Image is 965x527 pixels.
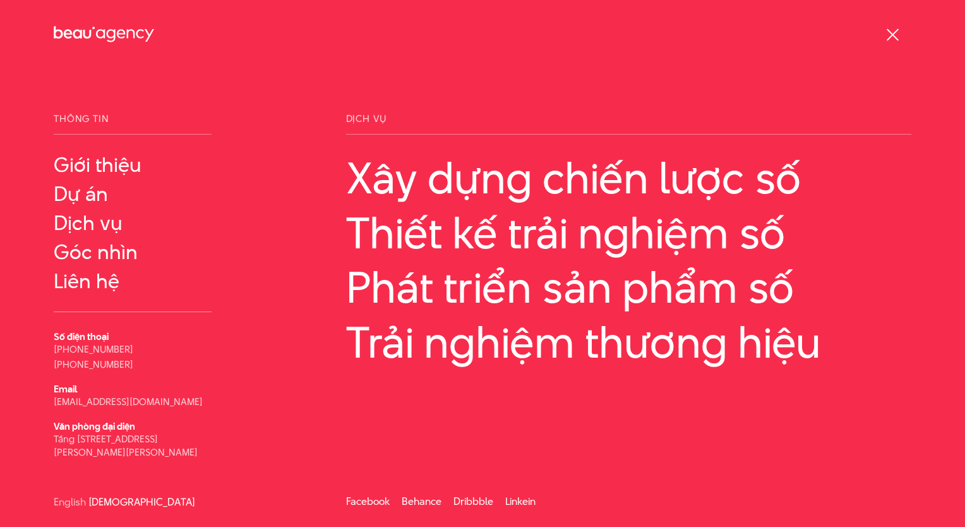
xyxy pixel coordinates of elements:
[54,342,133,356] a: [PHONE_NUMBER]
[402,494,441,509] a: Behance
[54,212,212,234] a: Dịch vụ
[54,497,86,507] a: English
[54,358,133,371] a: [PHONE_NUMBER]
[54,330,109,343] b: Số điện thoại
[54,382,77,396] b: Email
[54,114,212,135] span: Thông tin
[346,209,911,257] a: Thiết kế trải nghiệm số
[346,318,911,366] a: Trải nghiệm thương hiệu
[54,154,212,176] a: Giới thiệu
[88,497,195,507] a: [DEMOGRAPHIC_DATA]
[54,395,203,408] a: [EMAIL_ADDRESS][DOMAIN_NAME]
[346,114,911,135] span: Dịch vụ
[54,241,212,263] a: Góc nhìn
[54,420,135,433] b: Văn phòng đại diện
[54,183,212,205] a: Dự án
[54,270,212,293] a: Liên hệ
[346,494,390,509] a: Facebook
[453,494,493,509] a: Dribbble
[346,263,911,312] a: Phát triển sản phẩm số
[505,494,536,509] a: Linkein
[54,432,212,459] p: Tầng [STREET_ADDRESS][PERSON_NAME][PERSON_NAME]
[346,154,911,202] a: Xây dựng chiến lược số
